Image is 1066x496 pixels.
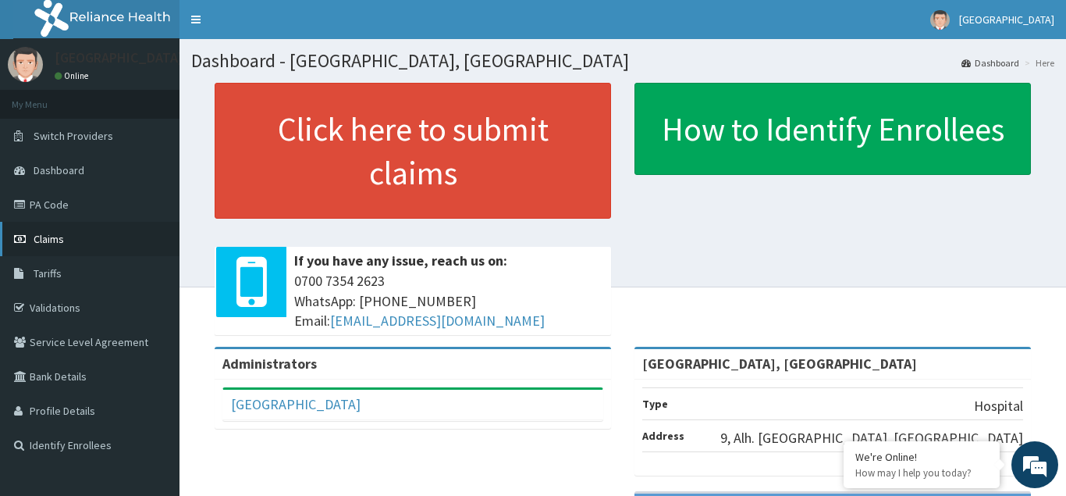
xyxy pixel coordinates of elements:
p: Hospital [974,396,1023,416]
img: User Image [8,47,43,82]
a: Click here to submit claims [215,83,611,219]
span: Tariffs [34,266,62,280]
img: User Image [930,10,950,30]
div: Minimize live chat window [256,8,293,45]
span: [GEOGRAPHIC_DATA] [959,12,1054,27]
span: Claims [34,232,64,246]
span: We're online! [91,148,215,306]
p: [GEOGRAPHIC_DATA] [55,51,183,65]
span: Switch Providers [34,129,113,143]
h1: Dashboard - [GEOGRAPHIC_DATA], [GEOGRAPHIC_DATA] [191,51,1054,71]
a: [GEOGRAPHIC_DATA] [231,395,361,413]
div: We're Online! [855,450,988,464]
span: Dashboard [34,163,84,177]
strong: [GEOGRAPHIC_DATA], [GEOGRAPHIC_DATA] [642,355,917,373]
b: Administrators [222,355,317,373]
textarea: Type your message and hit 'Enter' [8,330,297,385]
a: How to Identify Enrollees [634,83,1031,175]
b: If you have any issue, reach us on: [294,252,507,269]
b: Address [642,429,684,443]
p: How may I help you today? [855,466,988,480]
span: 0700 7354 2623 WhatsApp: [PHONE_NUMBER] Email: [294,271,603,331]
p: 9, Alh. [GEOGRAPHIC_DATA], [GEOGRAPHIC_DATA] [720,428,1023,448]
li: Here [1021,56,1054,70]
a: [EMAIL_ADDRESS][DOMAIN_NAME] [330,312,545,330]
a: Online [55,70,92,81]
a: Dashboard [961,56,1019,70]
img: d_794563401_company_1708531726252_794563401 [29,78,63,117]
b: Type [642,397,668,411]
div: Chat with us now [81,87,262,108]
